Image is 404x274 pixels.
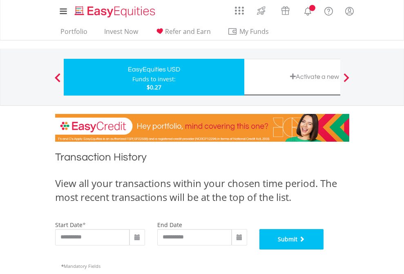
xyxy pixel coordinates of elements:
[57,27,91,40] a: Portfolio
[152,27,214,40] a: Refer and Earn
[101,27,141,40] a: Invest Now
[165,27,211,36] span: Refer and Earn
[259,229,324,249] button: Submit
[73,5,158,18] img: EasyEquities_Logo.png
[55,221,83,229] label: start date
[339,2,360,20] a: My Profile
[71,2,158,18] a: Home page
[235,6,244,15] img: grid-menu-icon.svg
[230,2,249,15] a: AppsGrid
[273,2,297,17] a: Vouchers
[254,4,268,17] img: thrive-v2.svg
[279,4,292,17] img: vouchers-v2.svg
[318,2,339,18] a: FAQ's and Support
[228,26,281,37] span: My Funds
[55,114,349,142] img: EasyCredit Promotion Banner
[157,221,182,229] label: end date
[55,176,349,205] div: View all your transactions within your chosen time period. The most recent transactions will be a...
[61,263,100,269] span: Mandatory Fields
[338,77,355,85] button: Next
[147,83,161,91] span: $0.27
[69,64,239,75] div: EasyEquities USD
[55,150,349,168] h1: Transaction History
[132,75,176,83] div: Funds to invest:
[49,77,66,85] button: Previous
[297,2,318,18] a: Notifications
